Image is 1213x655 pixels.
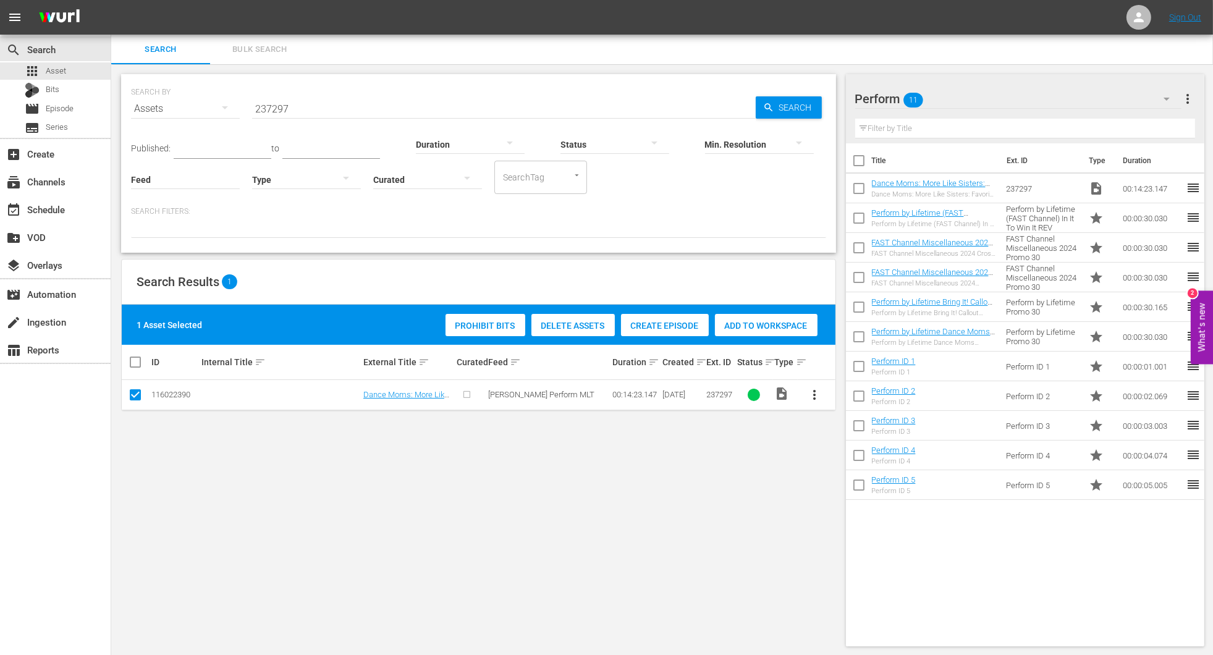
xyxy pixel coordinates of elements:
[872,475,916,484] a: Perform ID 5
[1001,174,1084,203] td: 237297
[872,416,916,425] a: Perform ID 3
[1118,263,1186,292] td: 00:00:30.030
[131,91,240,126] div: Assets
[855,82,1182,116] div: Perform
[872,446,916,455] a: Perform ID 4
[1118,411,1186,441] td: 00:00:03.003
[1001,203,1084,233] td: Perform by Lifetime (FAST Channel) In It To Win It REV
[255,357,266,368] span: sort
[131,143,171,153] span: Published:
[151,357,198,367] div: ID
[872,457,916,465] div: Perform ID 4
[1118,292,1186,322] td: 00:00:30.165
[446,321,525,331] span: Prohibit Bits
[1186,447,1201,462] span: reorder
[1118,441,1186,470] td: 00:00:04.074
[1118,381,1186,411] td: 00:00:02.069
[1188,289,1198,298] div: 2
[1186,418,1201,433] span: reorder
[1001,470,1084,500] td: Perform ID 5
[872,386,916,395] a: Perform ID 2
[25,101,40,116] span: Episode
[6,230,21,245] span: VOD
[1089,300,1104,315] span: Promo
[488,355,609,370] div: Feed
[6,147,21,162] span: Create
[46,121,68,133] span: Series
[201,355,360,370] div: Internal Title
[363,390,450,427] a: Dance Moms: More Like Sisters: Favorite BFF Moments from the ALDC (Flashback Compilation)
[756,96,822,119] button: Search
[30,3,89,32] img: ans4CAIJ8jUAAAAAAAAAAAAAAAAAAAAAAAAgQb4GAAAAAAAAAAAAAAAAAAAAAAAAJMjXAAAAAAAAAAAAAAAAAAAAAAAAgAT5G...
[46,65,66,77] span: Asset
[488,390,594,399] span: [PERSON_NAME] Perform MLT
[1001,352,1084,381] td: Perform ID 1
[46,83,59,96] span: Bits
[1186,240,1201,255] span: reorder
[25,83,40,98] div: Bits
[872,398,916,406] div: Perform ID 2
[774,96,822,119] span: Search
[46,103,74,115] span: Episode
[457,357,484,367] div: Curated
[6,315,21,330] span: Ingestion
[1089,448,1104,463] span: Promo
[1118,233,1186,263] td: 00:00:30.030
[872,238,994,266] a: FAST Channel Miscellaneous 2024 Cross Channel Dance Moms Promo 30
[872,268,994,286] a: FAST Channel Miscellaneous 2024 Promo 30
[1118,470,1186,500] td: 00:00:05.005
[363,355,453,370] div: External Title
[7,10,22,25] span: menu
[999,143,1081,178] th: Ext. ID
[1186,180,1201,195] span: reorder
[1118,352,1186,381] td: 00:00:01.001
[800,380,829,410] button: more_vert
[571,169,583,181] button: Open
[25,120,40,135] span: Series
[872,368,916,376] div: Perform ID 1
[6,175,21,190] span: Channels
[872,297,995,316] a: Perform by Lifetime Bring It! Callout Promo 30
[531,314,615,336] button: Delete Assets
[531,321,615,331] span: Delete Assets
[6,43,21,57] span: Search
[1118,174,1186,203] td: 00:14:23.147
[621,321,709,331] span: Create Episode
[1186,477,1201,492] span: reorder
[418,357,429,368] span: sort
[222,274,237,289] span: 1
[1001,441,1084,470] td: Perform ID 4
[510,357,521,368] span: sort
[1089,181,1104,196] span: Video
[1081,143,1115,178] th: Type
[151,390,198,399] div: 116022390
[6,343,21,358] span: Reports
[872,220,996,228] div: Perform by Lifetime (FAST Channel) In It To Win It REV
[1001,233,1084,263] td: FAST Channel Miscellaneous 2024 Promo 30
[872,279,996,287] div: FAST Channel Miscellaneous 2024 Promo 30
[1089,478,1104,492] span: Promo
[6,203,21,218] span: Schedule
[872,250,996,258] div: FAST Channel Miscellaneous 2024 Cross Channel Dance Moms Promo 30
[446,314,525,336] button: Prohibit Bits
[6,258,21,273] span: Overlays
[1186,210,1201,225] span: reorder
[1089,270,1104,285] span: Promo
[872,179,991,206] a: Dance Moms: More Like Sisters: Favorite BFF Moments from the ALDC (Flashback Compilation)
[25,64,40,78] span: Asset
[872,428,916,436] div: Perform ID 3
[662,355,703,370] div: Created
[648,357,659,368] span: sort
[1089,418,1104,433] span: Promo
[1089,329,1104,344] span: Promo
[612,390,659,399] div: 00:14:23.147
[872,190,996,198] div: Dance Moms: More Like Sisters: Favorite BFF Moments from the ALDC (Flashback Compilation)
[872,309,996,317] div: Perform by Lifetime Bring It! Callout Promo 30
[1186,299,1201,314] span: reorder
[872,357,916,366] a: Perform ID 1
[764,357,776,368] span: sort
[807,387,822,402] span: more_vert
[137,274,219,289] span: Search Results
[796,357,807,368] span: sort
[775,386,790,401] span: Video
